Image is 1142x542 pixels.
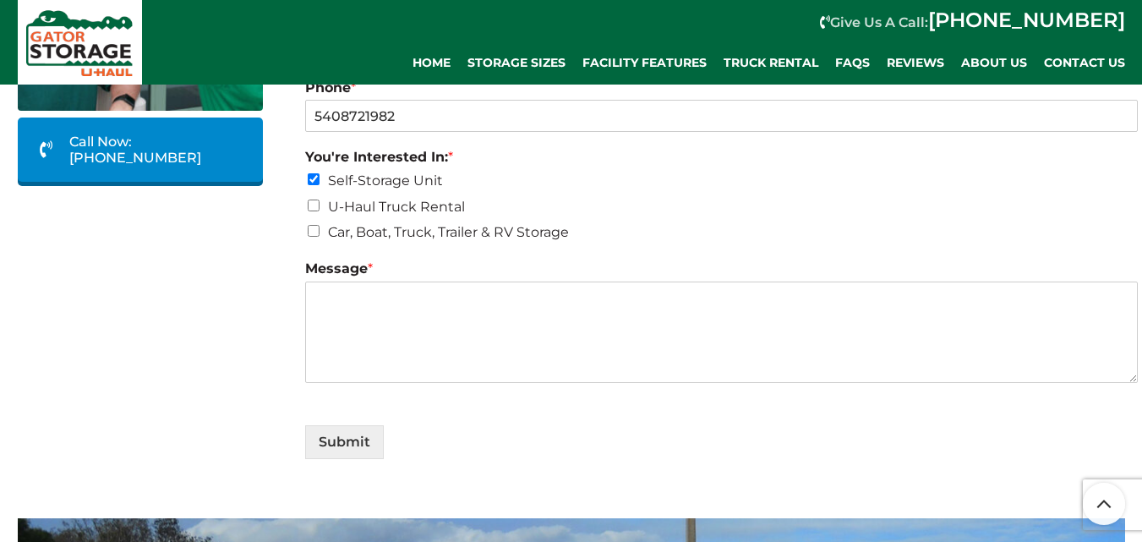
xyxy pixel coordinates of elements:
a: [PHONE_NUMBER] [928,8,1125,32]
label: U-Haul Truck Rental [328,199,465,215]
label: Self-Storage Unit [328,172,443,189]
span: Contact Us [1044,56,1125,70]
a: REVIEWS [878,47,953,80]
strong: Give Us A Call: [830,14,1125,30]
span: Truck Rental [724,56,818,70]
a: Truck Rental [715,47,827,80]
span: Home [413,56,451,70]
button: Submit [305,425,384,459]
a: About Us [953,47,1035,80]
label: Car, Boat, Truck, Trailer & RV Storage [328,224,569,240]
label: You're Interested In: [305,149,1138,167]
label: Phone [305,79,1138,97]
a: Scroll to top button [1083,483,1125,525]
span: Facility Features [582,56,707,70]
span: REVIEWS [887,56,944,70]
a: Home [404,47,459,80]
span: FAQs [835,56,870,70]
span: About Us [961,56,1027,70]
span: Storage Sizes [467,56,566,70]
a: Storage Sizes [459,47,574,80]
a: Call Now: [PHONE_NUMBER] [18,118,263,182]
label: Message [305,260,1138,278]
div: Main navigation [150,47,1134,80]
a: FAQs [827,47,878,80]
a: Facility Features [574,47,715,80]
a: Contact Us [1035,47,1134,80]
